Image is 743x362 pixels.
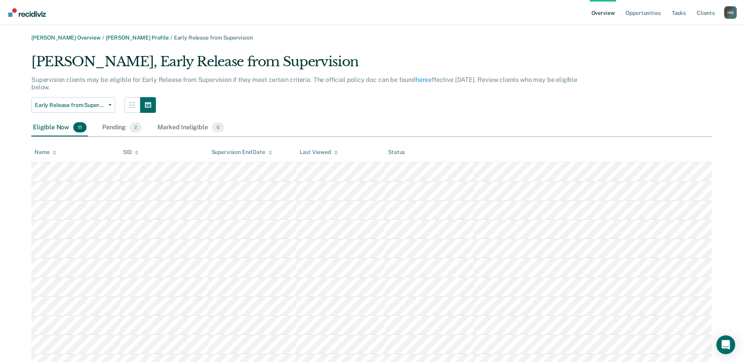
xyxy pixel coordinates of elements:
span: Early Release from Supervision [174,34,253,41]
span: Early Release from Supervision [35,102,105,109]
div: Eligible Now11 [31,119,88,136]
div: Status [388,149,405,156]
a: [PERSON_NAME] Profile [106,34,169,41]
span: 2 [130,122,142,132]
div: Open Intercom Messenger [716,335,735,354]
a: here [416,76,428,83]
p: Supervision clients may be eligible for Early Release from Supervision if they meet certain crite... [31,76,577,91]
div: Supervision End Date [212,149,272,156]
div: Name [34,149,56,156]
div: H N [724,6,737,19]
span: 11 [73,122,87,132]
span: 0 [212,122,224,132]
div: Marked Ineligible0 [156,119,226,136]
button: Early Release from Supervision [31,97,115,113]
div: Last Viewed [300,149,338,156]
a: [PERSON_NAME] Overview [31,34,101,41]
span: / [101,34,106,41]
span: / [169,34,174,41]
div: [PERSON_NAME], Early Release from Supervision [31,54,589,76]
div: Pending2 [101,119,143,136]
button: Profile dropdown button [724,6,737,19]
img: Recidiviz [8,8,46,17]
div: SID [123,149,139,156]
